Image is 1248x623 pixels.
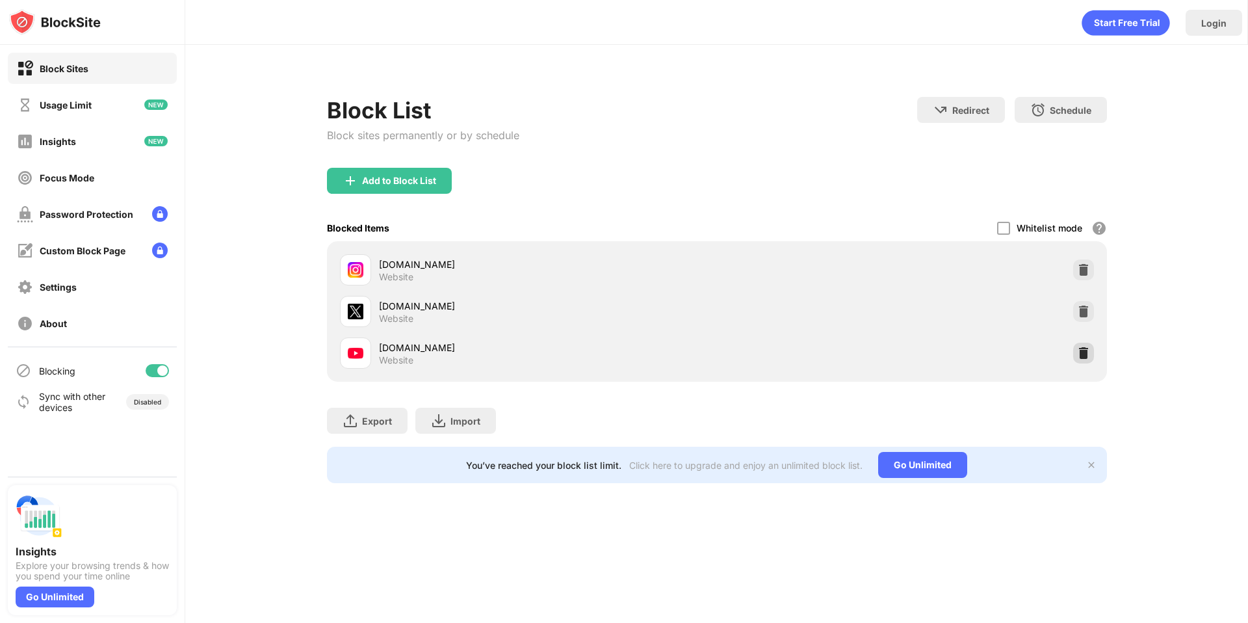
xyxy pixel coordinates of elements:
div: Blocked Items [327,222,389,233]
img: x-button.svg [1086,460,1097,470]
div: Whitelist mode [1017,222,1082,233]
div: Go Unlimited [878,452,967,478]
div: Import [450,416,480,427]
div: Settings [40,282,77,293]
div: Click here to upgrade and enjoy an unlimited block list. [629,460,863,471]
div: Website [379,313,413,325]
img: block-on.svg [17,60,33,77]
div: Block sites permanently or by schedule [327,129,519,142]
div: About [40,318,67,329]
div: Insights [16,545,169,558]
img: favicons [348,304,363,319]
img: favicons [348,345,363,361]
div: Blocking [39,365,75,377]
div: Website [379,354,413,366]
div: Custom Block Page [40,245,125,256]
div: Block List [327,97,519,124]
div: You’ve reached your block list limit. [466,460,621,471]
div: Login [1201,18,1227,29]
img: focus-off.svg [17,170,33,186]
img: password-protection-off.svg [17,206,33,222]
img: time-usage-off.svg [17,97,33,113]
img: logo-blocksite.svg [9,9,101,35]
img: push-insights.svg [16,493,62,540]
img: customize-block-page-off.svg [17,243,33,259]
img: blocking-icon.svg [16,363,31,378]
img: sync-icon.svg [16,394,31,410]
div: Redirect [952,105,989,116]
img: favicons [348,262,363,278]
div: Schedule [1050,105,1091,116]
img: lock-menu.svg [152,206,168,222]
div: Disabled [134,398,161,406]
div: [DOMAIN_NAME] [379,258,717,271]
div: Add to Block List [362,176,436,186]
img: new-icon.svg [144,99,168,110]
div: [DOMAIN_NAME] [379,299,717,313]
div: Block Sites [40,63,88,74]
img: insights-off.svg [17,133,33,150]
div: Export [362,416,392,427]
div: Insights [40,136,76,147]
img: about-off.svg [17,315,33,332]
div: Focus Mode [40,172,94,183]
div: Explore your browsing trends & how you spend your time online [16,561,169,581]
img: settings-off.svg [17,279,33,295]
div: Sync with other devices [39,391,106,413]
img: lock-menu.svg [152,243,168,258]
div: Usage Limit [40,99,92,111]
img: new-icon.svg [144,136,168,146]
div: Go Unlimited [16,587,94,607]
div: animation [1082,10,1170,36]
div: Password Protection [40,209,133,220]
div: [DOMAIN_NAME] [379,341,717,354]
div: Website [379,271,413,283]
